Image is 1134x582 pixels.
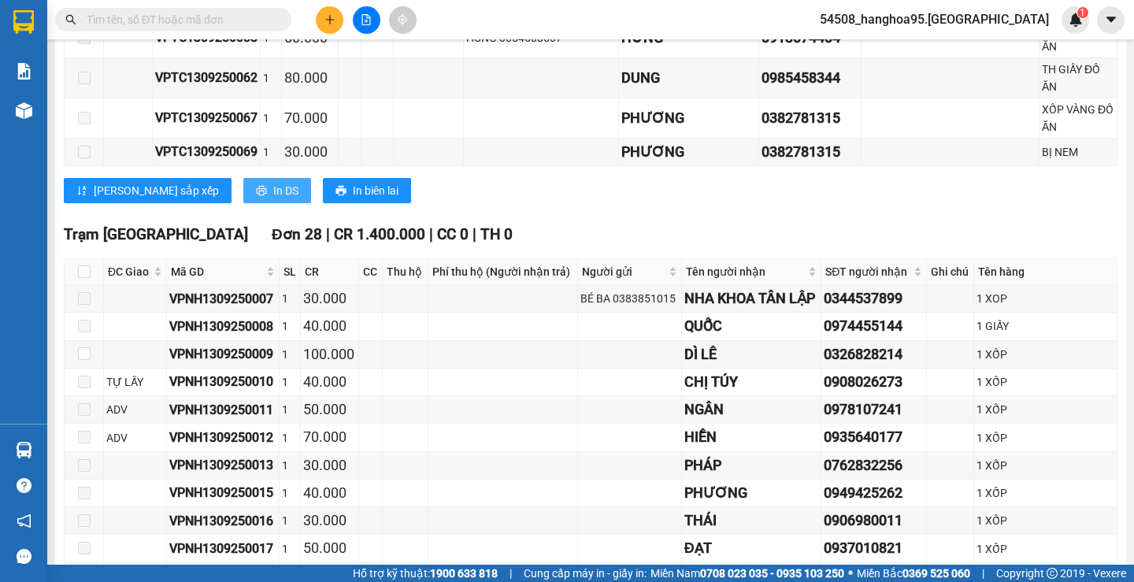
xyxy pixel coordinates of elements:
[684,454,819,476] div: PHÁP
[821,341,927,369] td: 0326828214
[167,424,280,451] td: VPNH1309250012
[510,565,512,582] span: |
[524,565,647,582] span: Cung cấp máy in - giấy in:
[1080,7,1085,18] span: 1
[824,287,924,310] div: 0344537899
[361,14,372,25] span: file-add
[682,396,822,424] td: NGÂN
[284,107,335,129] div: 70.000
[167,313,280,340] td: VPNH1309250008
[353,182,398,199] span: In biên lai
[1069,13,1083,27] img: icon-new-feature
[169,483,276,502] div: VPNH1309250015
[682,452,822,480] td: PHÁP
[167,396,280,424] td: VPNH1309250011
[684,510,819,532] div: THÁI
[167,480,280,507] td: VPNH1309250015
[1047,568,1058,579] span: copyright
[821,480,927,507] td: 0949425262
[821,285,927,313] td: 0344537899
[982,565,984,582] span: |
[326,225,330,243] span: |
[759,139,862,166] td: 0382781315
[334,225,425,243] span: CR 1.400.000
[762,141,858,163] div: 0382781315
[17,513,31,528] span: notification
[821,369,927,396] td: 0908026273
[16,442,32,458] img: warehouse-icon
[682,369,822,396] td: CHỊ TÚY
[335,185,346,198] span: printer
[153,139,261,166] td: VPTC1309250069
[169,344,276,364] div: VPNH1309250009
[389,6,417,34] button: aim
[857,565,970,582] span: Miền Bắc
[256,185,267,198] span: printer
[169,289,276,309] div: VPNH1309250007
[1042,61,1114,95] div: TH GIẤY ĐỒ ĂN
[169,317,276,336] div: VPNH1309250008
[16,102,32,119] img: warehouse-icon
[1077,7,1088,18] sup: 1
[824,426,924,448] div: 0935640177
[280,259,302,285] th: SL
[621,67,756,89] div: DUNG
[976,401,1114,418] div: 1 XỐP
[1042,101,1114,135] div: XỐP VÀNG ĐỒ ĂN
[169,539,276,558] div: VPNH1309250017
[684,482,819,504] div: PHƯƠNG
[243,178,311,203] button: printerIn DS
[430,567,498,580] strong: 1900 633 818
[824,454,924,476] div: 0762832256
[582,263,665,280] span: Người gửi
[169,511,276,531] div: VPNH1309250016
[108,263,150,280] span: ĐC Giao
[303,371,356,393] div: 40.000
[171,263,263,280] span: Mã GD
[17,549,31,564] span: message
[650,565,844,582] span: Miền Nam
[282,346,298,363] div: 1
[87,11,272,28] input: Tìm tên, số ĐT hoặc mã đơn
[282,290,298,307] div: 1
[282,401,298,418] div: 1
[684,287,819,310] div: NHA KHOA TÂN LẬP
[64,178,232,203] button: sort-ascending[PERSON_NAME] sắp xếp
[1042,143,1114,161] div: BỊ NEM
[976,484,1114,502] div: 1 XỐP
[169,455,276,475] div: VPNH1309250013
[807,9,1062,29] span: 54508_hanghoa95.[GEOGRAPHIC_DATA]
[397,14,408,25] span: aim
[17,478,31,493] span: question-circle
[167,369,280,396] td: VPNH1309250010
[282,512,298,529] div: 1
[821,396,927,424] td: 0978107241
[682,480,822,507] td: PHƯƠNG
[619,58,759,98] td: DUNG
[902,567,970,580] strong: 0369 525 060
[762,107,858,129] div: 0382781315
[16,63,32,80] img: solution-icon
[682,507,822,535] td: THÁI
[759,98,862,139] td: 0382781315
[825,263,910,280] span: SĐT người nhận
[428,259,579,285] th: Phí thu hộ (Người nhận trả)
[353,6,380,34] button: file-add
[263,109,279,127] div: 1
[976,540,1114,558] div: 1 XỐP
[153,58,261,98] td: VPTC1309250062
[472,225,476,243] span: |
[106,401,164,418] div: ADV
[324,14,335,25] span: plus
[65,14,76,25] span: search
[303,510,356,532] div: 30.000
[621,141,756,163] div: PHƯƠNG
[284,141,335,163] div: 30.000
[976,290,1114,307] div: 1 XOP
[167,285,280,313] td: VPNH1309250007
[580,290,678,307] div: BÉ BA 0383851015
[76,185,87,198] span: sort-ascending
[323,178,411,203] button: printerIn biên lai
[682,535,822,562] td: ĐẠT
[824,537,924,559] div: 0937010821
